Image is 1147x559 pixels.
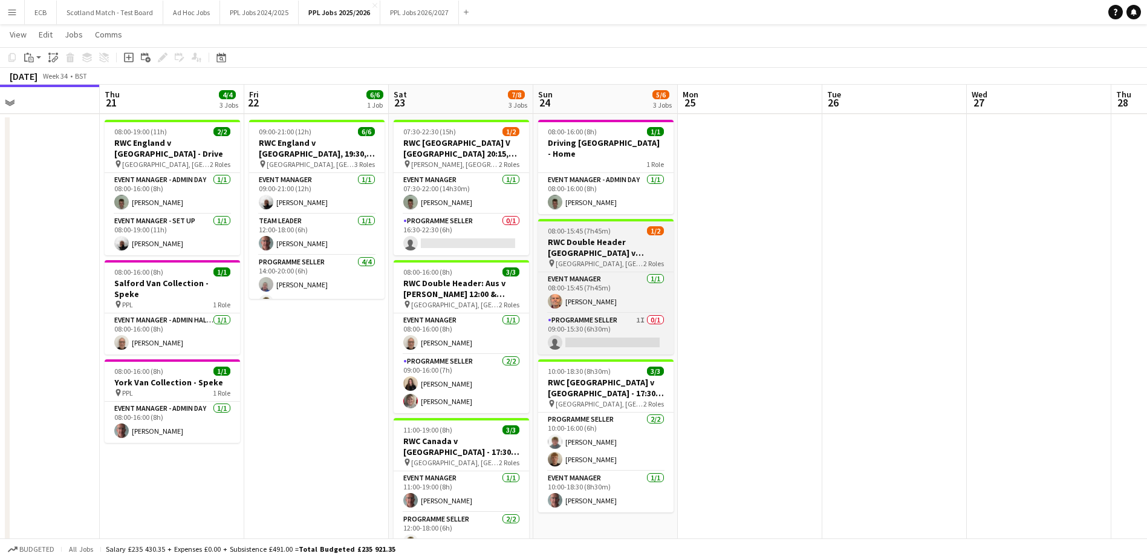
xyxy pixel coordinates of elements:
[105,214,240,255] app-card-role: Event Manager - Set up1/108:00-19:00 (11h)[PERSON_NAME]
[502,127,519,136] span: 1/2
[548,127,597,136] span: 08:00-16:00 (8h)
[970,96,987,110] span: 27
[411,160,499,169] span: [PERSON_NAME], [GEOGRAPHIC_DATA]
[394,214,529,255] app-card-role: Programme Seller0/116:30-22:30 (6h)
[538,137,674,159] h3: Driving [GEOGRAPHIC_DATA] - Home
[681,96,698,110] span: 25
[249,137,385,159] h3: RWC England v [GEOGRAPHIC_DATA], 19:30, [GEOGRAPHIC_DATA]
[213,367,230,376] span: 1/1
[105,89,120,100] span: Thu
[1114,96,1131,110] span: 28
[299,1,380,24] button: PPL Jobs 2025/2026
[538,272,674,313] app-card-role: Event Manager1/108:00-15:45 (7h45m)[PERSON_NAME]
[105,260,240,355] app-job-card: 08:00-16:00 (8h)1/1Salford Van Collection - Speke PPL1 RoleEvent Manager - Admin Half Day1/108:00...
[267,160,354,169] span: [GEOGRAPHIC_DATA], [GEOGRAPHIC_DATA]
[219,90,236,99] span: 4/4
[105,313,240,355] app-card-role: Event Manager - Admin Half Day1/108:00-16:00 (8h)[PERSON_NAME]
[366,90,383,99] span: 6/6
[548,226,611,235] span: 08:00-15:45 (7h45m)
[647,226,664,235] span: 1/2
[394,89,407,100] span: Sat
[354,160,375,169] span: 3 Roles
[105,402,240,443] app-card-role: Event Manager - Admin Day1/108:00-16:00 (8h)[PERSON_NAME]
[122,300,133,309] span: PPL
[394,137,529,159] h3: RWC [GEOGRAPHIC_DATA] V [GEOGRAPHIC_DATA] 20:15, [GEOGRAPHIC_DATA]
[403,127,456,136] span: 07:30-22:30 (15h)
[646,160,664,169] span: 1 Role
[499,160,519,169] span: 2 Roles
[653,100,672,110] div: 3 Jobs
[647,127,664,136] span: 1/1
[411,300,499,309] span: [GEOGRAPHIC_DATA], [GEOGRAPHIC_DATA]
[247,96,259,110] span: 22
[556,259,643,268] span: [GEOGRAPHIC_DATA], [GEOGRAPHIC_DATA]
[213,267,230,276] span: 1/1
[556,399,643,408] span: [GEOGRAPHIC_DATA], [GEOGRAPHIC_DATA]
[827,89,841,100] span: Tue
[538,173,674,214] app-card-role: Event Manager - Admin Day1/108:00-16:00 (8h)[PERSON_NAME]
[65,29,83,40] span: Jobs
[502,267,519,276] span: 3/3
[538,120,674,214] div: 08:00-16:00 (8h)1/1Driving [GEOGRAPHIC_DATA] - Home1 RoleEvent Manager - Admin Day1/108:00-16:00 ...
[299,544,395,554] span: Total Budgeted £235 921.35
[643,399,664,408] span: 2 Roles
[106,544,395,554] div: Salary £235 430.35 + Expenses £0.00 + Subsistence £491.00 =
[403,267,452,276] span: 08:00-16:00 (8h)
[358,127,375,136] span: 6/6
[6,543,56,556] button: Budgeted
[394,120,529,255] app-job-card: 07:30-22:30 (15h)1/2RWC [GEOGRAPHIC_DATA] V [GEOGRAPHIC_DATA] 20:15, [GEOGRAPHIC_DATA] [PERSON_NA...
[105,173,240,214] app-card-role: Event Manager - Admin Day1/108:00-16:00 (8h)[PERSON_NAME]
[652,90,669,99] span: 5/6
[105,377,240,388] h3: York Van Collection - Speke
[394,313,529,355] app-card-role: Event Manager1/108:00-16:00 (8h)[PERSON_NAME]
[394,355,529,413] app-card-role: Programme Seller2/209:00-16:00 (7h)[PERSON_NAME][PERSON_NAME]
[538,219,674,355] app-job-card: 08:00-15:45 (7h45m)1/2RWC Double Header [GEOGRAPHIC_DATA] v [GEOGRAPHIC_DATA] 12:00 & [GEOGRAPHIC...
[213,388,230,397] span: 1 Role
[380,1,459,24] button: PPL Jobs 2026/2027
[10,29,27,40] span: View
[499,300,519,309] span: 2 Roles
[105,359,240,443] div: 08:00-16:00 (8h)1/1York Van Collection - Speke PPL1 RoleEvent Manager - Admin Day1/108:00-16:00 (...
[219,100,238,110] div: 3 Jobs
[95,29,122,40] span: Comms
[259,127,311,136] span: 09:00-21:00 (12h)
[394,260,529,413] app-job-card: 08:00-16:00 (8h)3/3RWC Double Header: Aus v [PERSON_NAME] 12:00 & [PERSON_NAME] v Wal 14:45 - [GE...
[394,471,529,512] app-card-role: Event Manager1/111:00-19:00 (8h)[PERSON_NAME]
[75,71,87,80] div: BST
[25,1,57,24] button: ECB
[213,127,230,136] span: 2/2
[392,96,407,110] span: 23
[548,367,611,376] span: 10:00-18:30 (8h30m)
[509,100,527,110] div: 3 Jobs
[647,367,664,376] span: 3/3
[394,436,529,457] h3: RWC Canada v [GEOGRAPHIC_DATA] - 17:30, [GEOGRAPHIC_DATA]
[10,70,37,82] div: [DATE]
[367,100,383,110] div: 1 Job
[122,160,210,169] span: [GEOGRAPHIC_DATA], [GEOGRAPHIC_DATA]
[19,545,54,554] span: Budgeted
[536,96,553,110] span: 24
[643,259,664,268] span: 2 Roles
[249,255,385,349] app-card-role: Programme Seller4/414:00-20:00 (6h)[PERSON_NAME][PERSON_NAME]
[972,89,987,100] span: Wed
[538,359,674,512] app-job-card: 10:00-18:30 (8h30m)3/3RWC [GEOGRAPHIC_DATA] v [GEOGRAPHIC_DATA] - 17:30, [GEOGRAPHIC_DATA] [GEOGR...
[114,367,163,376] span: 08:00-16:00 (8h)
[403,425,452,434] span: 11:00-19:00 (8h)
[508,90,525,99] span: 7/8
[249,173,385,214] app-card-role: Event Manager1/109:00-21:00 (12h)[PERSON_NAME]
[499,458,519,467] span: 2 Roles
[538,89,553,100] span: Sun
[394,278,529,299] h3: RWC Double Header: Aus v [PERSON_NAME] 12:00 & [PERSON_NAME] v Wal 14:45 - [GEOGRAPHIC_DATA], [GE...
[90,27,127,42] a: Comms
[105,278,240,299] h3: Salford Van Collection - Speke
[105,120,240,255] app-job-card: 08:00-19:00 (11h)2/2RWC England v [GEOGRAPHIC_DATA] - Drive [GEOGRAPHIC_DATA], [GEOGRAPHIC_DATA]2...
[538,237,674,258] h3: RWC Double Header [GEOGRAPHIC_DATA] v [GEOGRAPHIC_DATA] 12:00 & [GEOGRAPHIC_DATA] v [GEOGRAPHIC_D...
[67,544,96,554] span: All jobs
[249,120,385,299] div: 09:00-21:00 (12h)6/6RWC England v [GEOGRAPHIC_DATA], 19:30, [GEOGRAPHIC_DATA] [GEOGRAPHIC_DATA], ...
